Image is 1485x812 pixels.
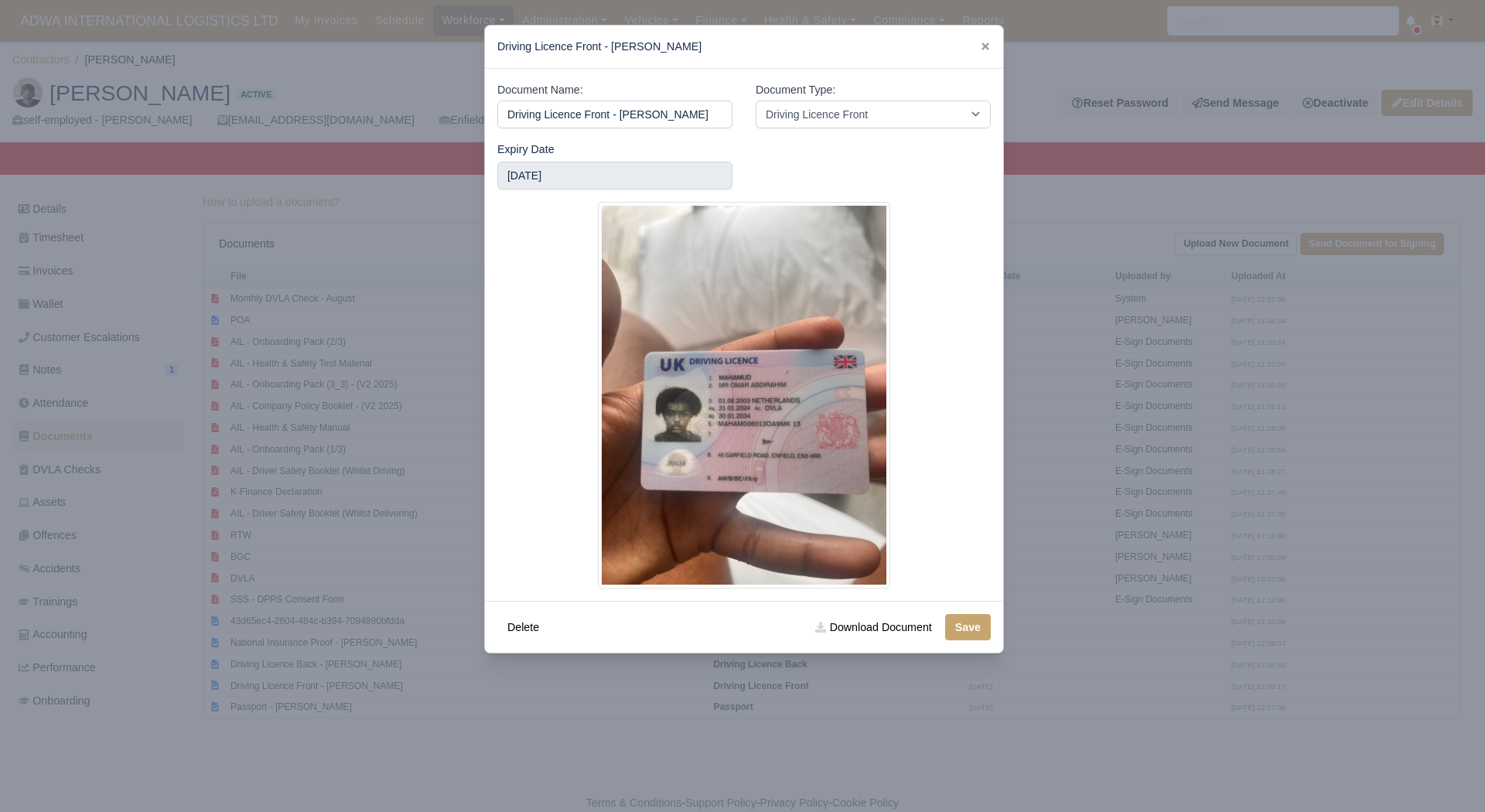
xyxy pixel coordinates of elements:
label: Document Name: [497,81,583,99]
button: Delete [497,614,549,640]
button: Save [945,614,991,640]
label: Document Type: [756,81,835,99]
iframe: Chat Widget [1408,738,1485,812]
div: Driving Licence Front - [PERSON_NAME] [485,26,1003,69]
a: Download Document [805,614,941,640]
label: Expiry Date [497,141,555,159]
